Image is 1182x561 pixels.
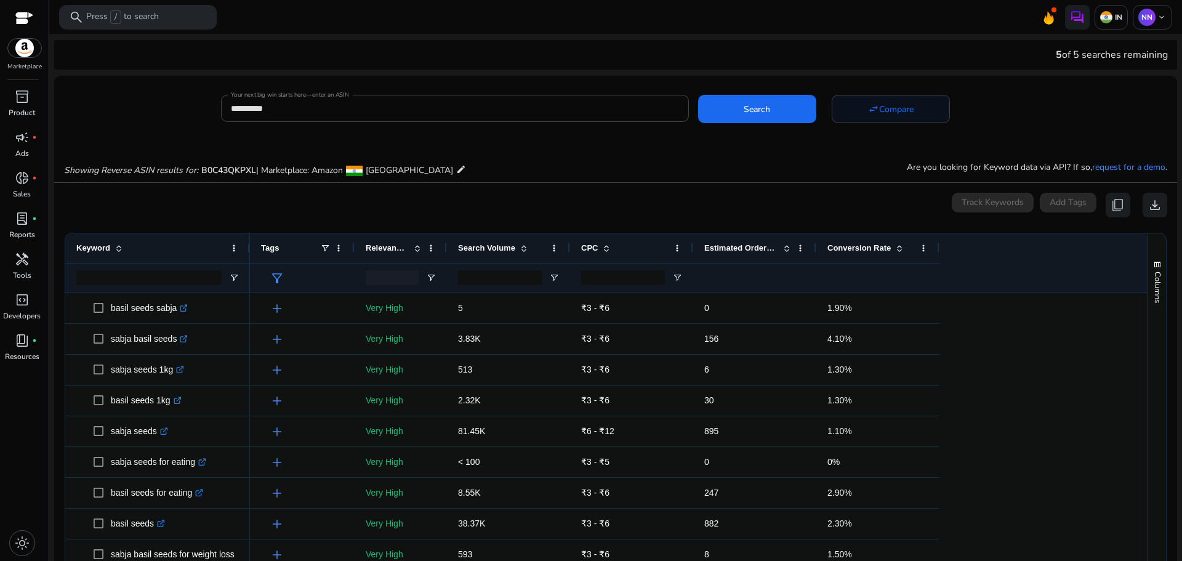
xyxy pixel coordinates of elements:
p: sabja seeds for eating [111,450,206,475]
p: Very High [366,326,436,352]
span: 2.90% [827,488,852,498]
span: 5 [458,303,463,313]
p: Very High [366,419,436,444]
p: Resources [5,351,39,362]
span: ₹3 - ₹6 [581,395,609,405]
span: add [270,363,284,377]
span: 6 [704,365,709,374]
p: Very High [366,480,436,506]
span: add [270,301,284,316]
mat-label: Your next big win starts here—enter an ASIN [231,91,348,99]
span: ₹3 - ₹6 [581,519,609,528]
span: ₹3 - ₹6 [581,365,609,374]
p: sabja seeds 1kg [111,357,184,382]
button: Open Filter Menu [549,273,559,283]
span: B0C43QKPXL [201,164,256,176]
span: filter_alt [270,271,284,286]
p: basil seeds 1kg [111,388,182,413]
span: ₹3 - ₹6 [581,303,609,313]
span: add [270,486,284,501]
input: CPC Filter Input [581,270,665,285]
p: Tools [13,270,31,281]
span: keyboard_arrow_down [1157,12,1167,22]
mat-icon: swap_horiz [868,103,879,115]
a: request for a demo [1092,161,1165,173]
span: 0 [704,303,709,313]
span: 8 [704,549,709,559]
button: Open Filter Menu [426,273,436,283]
span: lab_profile [15,211,30,226]
span: code_blocks [15,293,30,307]
span: 882 [704,519,718,528]
p: sabja seeds [111,419,168,444]
span: add [270,394,284,408]
span: 1.90% [827,303,852,313]
span: 2.30% [827,519,852,528]
span: 2.32K [458,395,481,405]
span: search [69,10,84,25]
span: 38.37K [458,519,485,528]
span: 0 [704,457,709,467]
span: 8.55K [458,488,481,498]
span: 1.50% [827,549,852,559]
span: 3.83K [458,334,481,344]
span: 895 [704,426,718,436]
p: sabja basil seeds [111,326,188,352]
span: CPC [581,243,598,252]
p: Reports [9,229,35,240]
span: 593 [458,549,472,559]
img: amazon.svg [8,39,41,57]
p: Sales [13,188,31,200]
span: 30 [704,395,714,405]
button: Compare [832,95,950,123]
span: [GEOGRAPHIC_DATA] [366,164,453,176]
span: 1.10% [827,426,852,436]
button: download [1143,193,1167,217]
span: donut_small [15,171,30,185]
button: Search [698,95,816,123]
button: Open Filter Menu [672,273,682,283]
span: ₹3 - ₹6 [581,334,609,344]
p: basil seeds [111,511,165,536]
span: 0% [827,457,840,467]
span: add [270,424,284,439]
p: Press to search [86,10,159,24]
p: Developers [3,310,41,321]
span: add [270,332,284,347]
input: Keyword Filter Input [76,270,222,285]
span: campaign [15,130,30,145]
span: fiber_manual_record [32,216,37,221]
p: basil seeds for eating [111,480,203,506]
div: of 5 searches remaining [1056,47,1168,62]
span: Columns [1152,272,1163,303]
span: 247 [704,488,718,498]
span: handyman [15,252,30,267]
p: Marketplace [7,62,42,71]
span: Search Volume [458,243,515,252]
span: download [1148,198,1162,212]
span: 156 [704,334,718,344]
p: Very High [366,296,436,321]
span: 1.30% [827,395,852,405]
p: basil seeds sabja [111,296,188,321]
span: inventory_2 [15,89,30,104]
input: Search Volume Filter Input [458,270,542,285]
span: 1.30% [827,365,852,374]
span: Search [744,103,770,116]
p: IN [1112,12,1122,22]
span: fiber_manual_record [32,338,37,343]
span: ₹3 - ₹5 [581,457,609,467]
p: Ads [15,148,29,159]
button: Open Filter Menu [229,273,239,283]
span: light_mode [15,536,30,551]
span: book_4 [15,333,30,348]
span: Conversion Rate [827,243,891,252]
p: Very High [366,511,436,536]
span: add [270,517,284,531]
span: ₹6 - ₹12 [581,426,614,436]
span: Tags [261,243,279,252]
i: Showing Reverse ASIN results for: [64,164,198,176]
p: Are you looking for Keyword data via API? If so, . [907,161,1167,174]
p: Product [9,107,35,118]
p: Very High [366,450,436,475]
